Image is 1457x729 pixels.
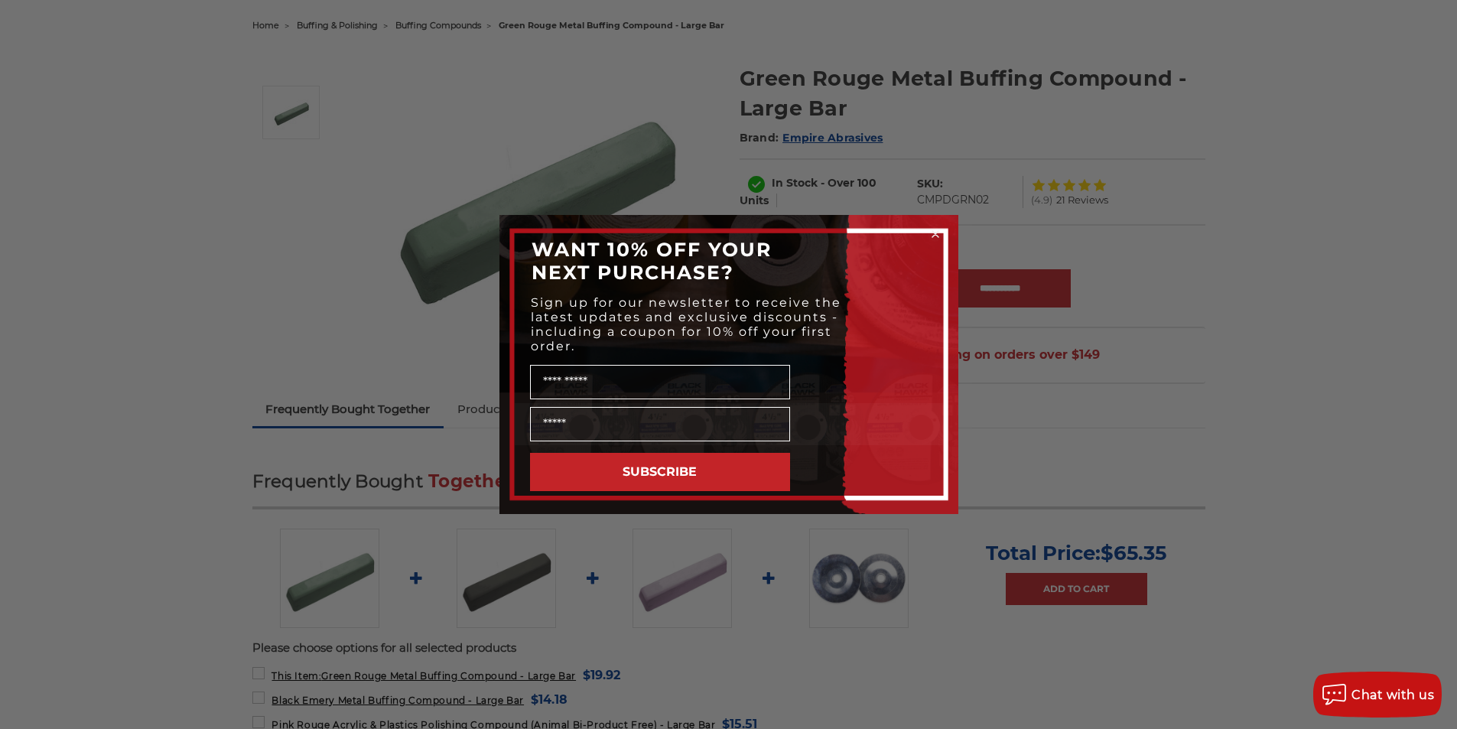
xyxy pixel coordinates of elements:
[530,407,790,441] input: Email
[928,226,943,242] button: Close dialog
[1313,672,1442,718] button: Chat with us
[532,238,772,284] span: WANT 10% OFF YOUR NEXT PURCHASE?
[530,453,790,491] button: SUBSCRIBE
[531,295,841,353] span: Sign up for our newsletter to receive the latest updates and exclusive discounts - including a co...
[1351,688,1434,702] span: Chat with us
